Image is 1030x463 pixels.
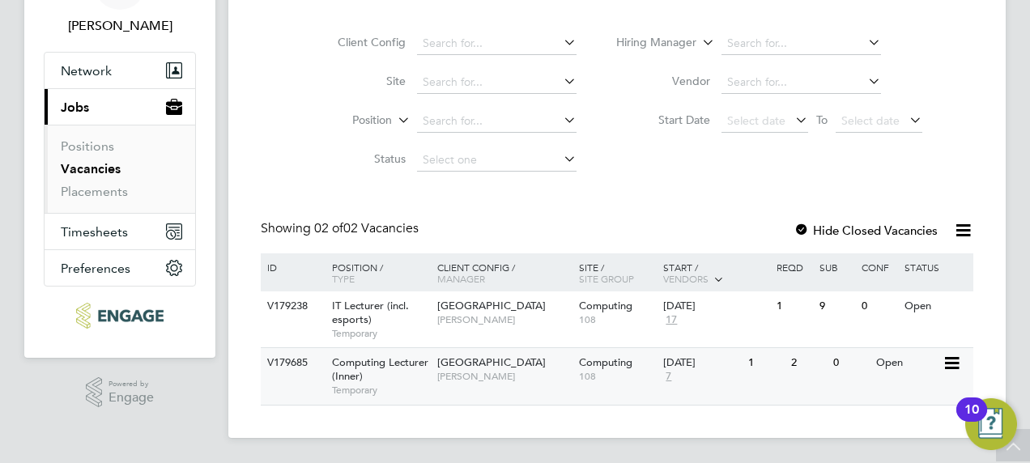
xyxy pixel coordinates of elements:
button: Open Resource Center, 10 new notifications [965,398,1017,450]
span: Computing Lecturer (Inner) [332,355,428,383]
span: [PERSON_NAME] [437,313,571,326]
input: Search for... [721,71,881,94]
div: 1 [772,291,815,321]
input: Search for... [417,32,577,55]
span: IT Lecturer (incl. esports) [332,299,409,326]
span: Timesheets [61,224,128,240]
div: 0 [829,348,871,378]
span: 02 Vacancies [314,220,419,236]
label: Vendor [617,74,710,88]
div: Status [900,253,971,281]
span: Network [61,63,112,79]
span: [GEOGRAPHIC_DATA] [437,355,546,369]
a: Placements [61,184,128,199]
span: Preferences [61,261,130,276]
span: 108 [579,313,656,326]
div: 2 [787,348,829,378]
span: Type [332,272,355,285]
span: Temporary [332,384,429,397]
a: Positions [61,138,114,154]
span: Site Group [579,272,634,285]
span: 7 [663,370,674,384]
div: 9 [815,291,858,321]
div: Jobs [45,125,195,213]
input: Select one [417,149,577,172]
button: Timesheets [45,214,195,249]
label: Start Date [617,113,710,127]
span: Fraz Arshad [44,16,196,36]
span: Vendors [663,272,709,285]
span: Computing [579,355,632,369]
span: [GEOGRAPHIC_DATA] [437,299,546,312]
label: Hiring Manager [603,35,696,51]
span: 108 [579,370,656,383]
div: V179238 [263,291,320,321]
span: Select date [841,113,900,128]
div: Sub [815,253,858,281]
a: Powered byEngage [86,377,155,408]
div: Conf [858,253,900,281]
div: 1 [744,348,786,378]
span: Manager [437,272,485,285]
a: Vacancies [61,161,121,176]
a: Go to home page [44,303,196,329]
label: Client Config [313,35,406,49]
div: Site / [575,253,660,292]
span: 02 of [314,220,343,236]
div: ID [263,253,320,281]
input: Search for... [417,110,577,133]
span: Select date [727,113,785,128]
label: Hide Closed Vacancies [794,223,938,238]
label: Status [313,151,406,166]
button: Preferences [45,250,195,286]
div: 0 [858,291,900,321]
div: Reqd [772,253,815,281]
span: Powered by [109,377,154,391]
div: [DATE] [663,299,768,313]
div: Showing [261,220,422,237]
input: Search for... [721,32,881,55]
button: Network [45,53,195,88]
span: Jobs [61,100,89,115]
div: 10 [964,410,979,431]
label: Site [313,74,406,88]
span: Computing [579,299,632,312]
div: V179685 [263,348,320,378]
span: Temporary [332,327,429,340]
label: Position [299,113,392,129]
button: Jobs [45,89,195,125]
div: Client Config / [433,253,575,292]
div: [DATE] [663,356,740,370]
span: Engage [109,391,154,405]
span: [PERSON_NAME] [437,370,571,383]
input: Search for... [417,71,577,94]
div: Start / [659,253,772,294]
div: Open [900,291,971,321]
span: To [811,109,832,130]
div: Open [872,348,943,378]
img: ncclondon-logo-retina.png [76,303,163,329]
span: 17 [663,313,679,327]
div: Position / [320,253,433,292]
